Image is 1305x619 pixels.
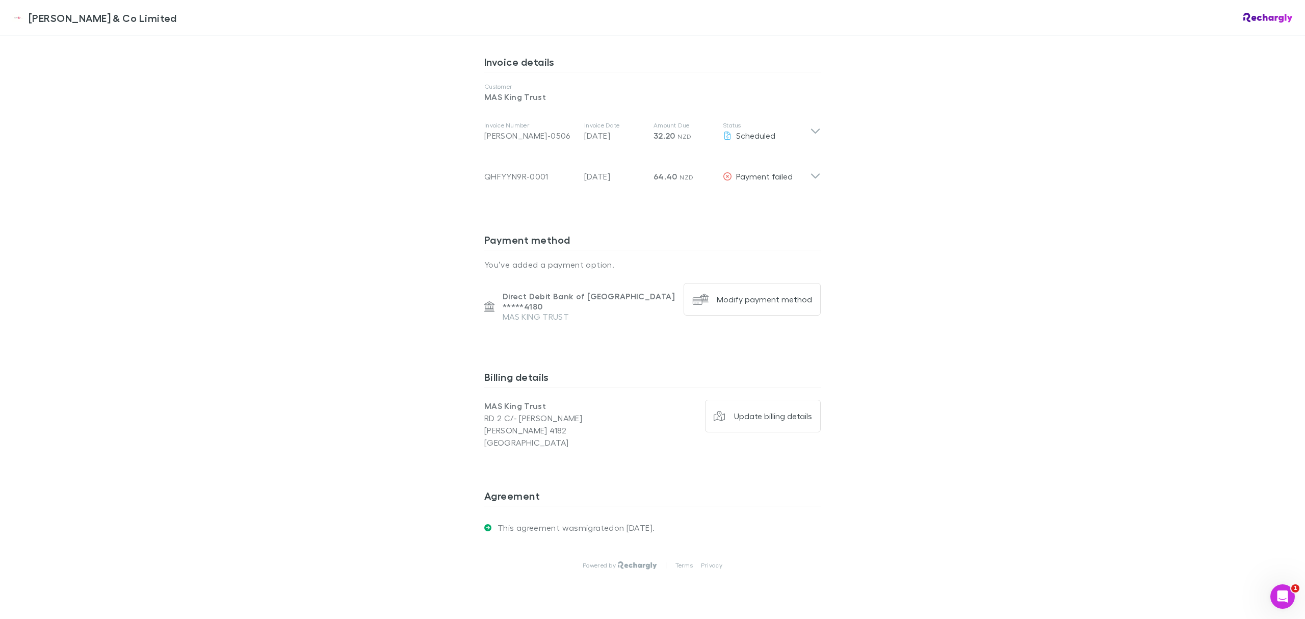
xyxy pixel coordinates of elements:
h3: Invoice details [484,56,821,72]
span: NZD [680,173,693,181]
span: 64.40 [654,171,677,182]
a: Privacy [701,561,722,570]
p: Invoice Date [584,121,645,130]
img: Epplett & Co Limited's Logo [12,12,24,24]
h3: Billing details [484,371,821,387]
h3: Agreement [484,489,821,506]
p: Powered by [583,561,618,570]
div: Update billing details [734,411,812,421]
div: Modify payment method [717,294,812,304]
div: QHFYYN9R-0001 [484,170,576,183]
p: Invoice Number [484,121,576,130]
a: Terms [675,561,693,570]
button: Modify payment method [684,283,821,316]
img: Modify payment method's Logo [692,291,709,307]
button: Update billing details [705,400,821,432]
p: MAS King Trust [484,91,821,103]
p: [PERSON_NAME] 4182 [484,424,652,436]
span: 32.20 [654,131,675,141]
img: Rechargly Logo [1243,13,1293,23]
img: Rechargly Logo [618,561,657,570]
h3: Payment method [484,234,821,250]
span: Scheduled [736,131,775,140]
p: MAS King Trust [484,400,652,412]
p: RD 2 C/- [PERSON_NAME] [484,412,652,424]
p: Direct Debit Bank of [GEOGRAPHIC_DATA] ***** 4180 [503,291,675,312]
div: [PERSON_NAME]-0506 [484,130,576,142]
span: Payment failed [736,171,793,181]
p: [GEOGRAPHIC_DATA] [484,436,652,449]
span: NZD [677,133,691,140]
p: This agreement was migrated on [DATE] . [491,523,655,533]
span: 1 [1291,584,1299,592]
span: [PERSON_NAME] & Co Limited [29,10,177,25]
p: | [665,561,667,570]
p: Status [723,121,810,130]
p: You’ve added a payment option. [484,259,821,271]
iframe: Intercom live chat [1270,584,1295,609]
p: MAS KING TRUST [503,312,675,322]
div: Invoice Number[PERSON_NAME]-0506Invoice Date[DATE]Amount Due32.20 NZDStatusScheduled [476,111,829,152]
p: [DATE] [584,170,645,183]
p: Amount Due [654,121,715,130]
div: QHFYYN9R-0001[DATE]64.40 NZDPayment failed [476,152,829,193]
p: Customer [484,83,821,91]
p: [DATE] [584,130,645,142]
